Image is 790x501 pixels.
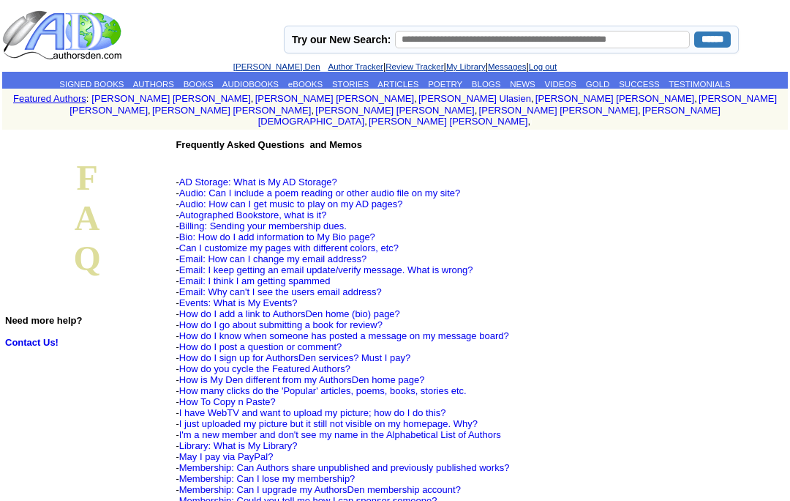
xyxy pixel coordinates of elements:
[179,418,478,429] a: I just uploaded my picture but it still not visible on my homepage. Why?
[179,473,355,484] a: Membership: Can I lose my membership?
[179,374,425,385] a: How is My Den different from my AuthorsDen home page?
[74,158,101,278] font: F A Q
[176,319,383,330] font: -
[176,209,326,220] font: -
[288,80,323,89] a: eBOOKS
[151,107,152,115] font: i
[255,93,414,104] a: [PERSON_NAME] [PERSON_NAME]
[176,341,342,352] font: -
[697,95,699,103] font: i
[5,337,59,348] a: Contact Us!
[176,220,346,231] font: -
[176,308,399,319] font: -
[369,116,527,127] a: [PERSON_NAME] [PERSON_NAME]
[233,62,320,71] a: [PERSON_NAME] Den
[586,80,610,89] a: GOLD
[367,118,369,126] font: i
[428,80,462,89] a: POETRY
[176,429,500,440] font: -
[418,93,531,104] a: [PERSON_NAME] Ulasien
[184,80,214,89] a: BOOKS
[315,105,474,116] a: [PERSON_NAME] [PERSON_NAME]
[179,352,411,363] a: How do I sign up for AuthorsDen services? Must I pay?
[13,93,86,104] a: Featured Authors
[176,440,297,451] font: -
[176,385,466,396] font: -
[179,396,276,407] a: How To Copy n Paste?
[176,451,273,462] font: -
[233,61,557,72] font: | | | |
[59,80,124,89] a: SIGNED BOOKS
[176,363,350,374] font: -
[179,209,327,220] a: Autographed Bookstore, what is it?
[176,396,275,407] font: -
[176,374,424,385] font: -
[179,220,347,231] a: Billing: Sending your membership dues.
[176,462,509,473] font: -
[176,139,362,150] b: Frequently Asked Questions and Memos
[314,107,315,115] font: i
[179,264,473,275] a: Email: I keep getting an email update/verify message. What is wrong?
[176,177,336,188] font: -
[529,62,557,71] a: Log out
[179,484,461,495] a: Membership: Can I upgrade my AuthorsDen membership account?
[446,62,486,71] a: My Library
[332,80,369,89] a: STORIES
[179,198,403,209] a: Audio: How can I get music to play on my AD pages?
[5,315,82,337] b: Need more help?
[488,62,526,71] a: Messages
[176,198,402,209] font: -
[176,352,410,363] font: -
[69,93,777,127] font: , , , , , , , , , ,
[179,188,460,198] a: Audio: Can I include a poem reading or other audio file on my site?
[377,80,418,89] a: ARTICLES
[179,286,382,297] a: Email: Why can't I see the users email address?
[534,95,535,103] font: i
[91,93,250,104] a: [PERSON_NAME] [PERSON_NAME]
[176,188,460,198] font: -
[179,330,509,341] a: How do I know when someone has posted a message on my message board?
[176,407,445,418] font: -
[2,10,125,61] img: logo_ad.gif
[179,308,400,319] a: How do I add a link to AuthorsDen home (bio) page?
[133,80,174,89] a: AUTHORS
[472,80,501,89] a: BLOGS
[385,62,443,71] a: Review Tracker
[417,95,418,103] font: i
[176,286,381,297] font: -
[477,107,478,115] font: i
[179,462,510,473] a: Membership: Can Authors share unpublished and previously published works?
[253,95,255,103] font: i
[292,34,391,45] label: Try our New Search:
[535,93,694,104] a: [PERSON_NAME] [PERSON_NAME]
[152,105,311,116] a: [PERSON_NAME] [PERSON_NAME]
[179,407,446,418] a: I have WebTV and want to upload my picture; how do I do this?
[176,242,399,253] font: -
[176,253,366,264] font: -
[176,330,508,341] font: -
[619,80,660,89] a: SUCCESS
[179,253,367,264] a: Email: How can I change my email address?
[179,319,383,330] a: How do I go about submitting a book for review?
[176,297,297,308] font: -
[510,80,535,89] a: NEWS
[179,385,467,396] a: How many clicks do the 'Popular' articles, poems, books, stories etc.
[179,429,501,440] a: I'm a new member and don't see my name in the Alphabetical List of Authors
[86,93,89,104] font: :
[545,80,576,89] a: VIDEOS
[176,275,330,286] font: -
[176,484,460,495] font: -
[179,231,375,242] a: Bio: How do I add information to My Bio page?
[179,440,298,451] a: Library: What is My Library?
[258,105,721,127] a: [PERSON_NAME] [DEMOGRAPHIC_DATA]
[179,242,399,253] a: Can I customize my pages with different colors, etc?
[222,80,279,89] a: AUDIOBOOKS
[479,105,638,116] a: [PERSON_NAME] [PERSON_NAME]
[179,341,342,352] a: How do I post a question or comment?
[179,177,337,188] a: AD Storage: What is My AD Storage?
[176,473,355,484] font: -
[176,231,375,242] font: -
[328,62,383,71] a: Author Tracker
[179,297,298,308] a: Events: What is My Events?
[669,80,730,89] a: TESTIMONIALS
